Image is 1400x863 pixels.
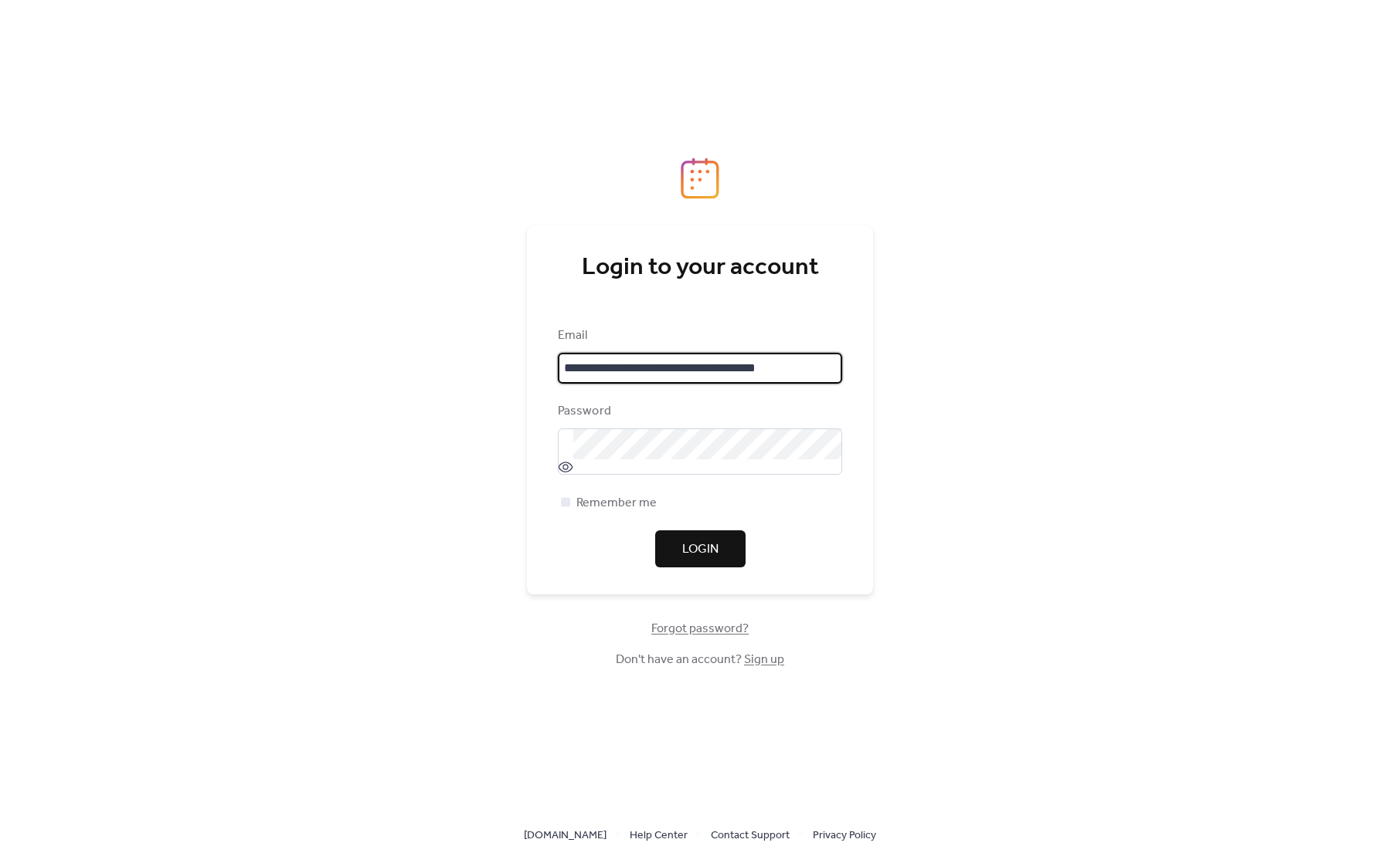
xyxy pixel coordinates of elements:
[576,494,657,513] span: Remember me
[558,252,842,283] div: Login to your account
[630,825,688,844] a: Help Center
[711,825,790,844] a: Contact Support
[813,825,876,844] a: Privacy Policy
[630,827,688,845] span: Help Center
[711,827,790,845] span: Contact Support
[558,402,839,421] div: Password
[558,327,839,345] div: Email
[616,651,784,669] span: Don't have an account?
[524,827,607,845] span: [DOMAIN_NAME]
[813,827,876,845] span: Privacy Policy
[682,540,719,559] span: Login
[655,530,746,567] button: Login
[681,157,719,199] img: logo
[651,624,749,633] a: Forgot password?
[651,620,749,638] span: Forgot password?
[524,825,607,844] a: [DOMAIN_NAME]
[744,648,784,672] a: Sign up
